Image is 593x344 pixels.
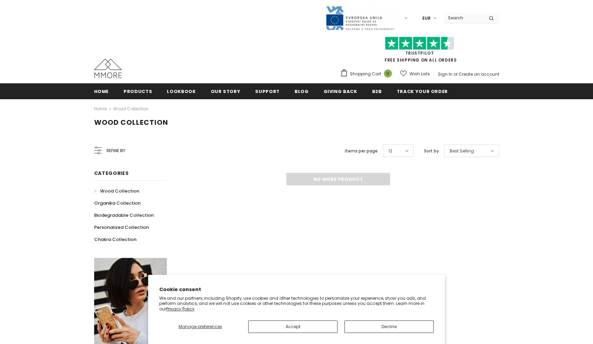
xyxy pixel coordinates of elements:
[422,15,431,22] span: EUR
[94,88,109,95] span: Home
[324,88,357,95] span: Giving back
[325,6,395,31] img: Javni Razpis
[453,71,458,77] span: or
[94,170,129,177] span: Categories
[405,50,434,56] a: Trustpilot
[424,148,439,155] label: Sort by
[94,212,154,219] span: Biodegradable Collection
[94,118,168,127] span: Wood Collection
[340,69,395,79] a: Shopping Cart 0
[94,83,109,99] a: Home
[94,224,149,231] span: Personalized Collection
[94,105,107,113] a: Home
[350,71,381,77] span: Shopping Cart
[324,83,357,99] a: Giving back
[295,83,309,99] a: Blog
[94,236,136,243] span: Chakra Collection
[211,88,241,95] span: Our Story
[438,71,452,77] a: Sign In
[107,147,125,155] span: Refine by
[400,68,430,80] a: Wish Lists
[384,69,392,77] span: 0
[166,306,195,312] a: Privacy Policy
[124,88,152,95] span: Products
[410,71,430,77] span: Wish Lists
[450,148,474,155] span: Best Selling
[325,15,395,21] a: Javni Razpis
[167,83,196,99] a: Lookbook
[385,37,454,50] img: Trust Pilot Stars
[159,296,434,312] p: We and our partners, including Shopify, use cookies and other technologies to personalize your ex...
[94,200,141,206] span: Organika Collection
[397,83,448,99] a: Track your order
[397,88,448,95] span: Track your order
[345,148,378,155] label: Items per page
[94,233,136,245] a: Chakra Collection
[159,320,241,333] button: Manage preferences
[167,88,196,95] span: Lookbook
[124,83,152,99] a: Products
[340,40,499,63] span: FREE SHIPPING ON ALL ORDERS
[372,83,382,99] a: B2B
[211,83,241,99] a: Our Story
[113,106,149,112] a: Wood Collection
[94,59,122,78] img: MMORE Cases
[295,88,309,95] span: Blog
[100,188,139,194] span: Wood Collection
[159,286,434,293] h2: Cookie consent
[459,71,499,77] a: Create an account
[344,320,434,333] button: Decline
[94,209,154,221] a: Biodegradable Collection
[248,320,338,333] button: Accept
[94,221,149,233] a: Personalized Collection
[372,88,382,95] span: B2B
[94,185,139,197] a: Wood Collection
[444,13,484,23] input: Search Site
[255,88,280,95] span: support
[94,197,141,209] a: Organika Collection
[255,83,280,99] a: support
[179,324,222,329] span: Manage preferences
[388,148,392,155] span: 12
